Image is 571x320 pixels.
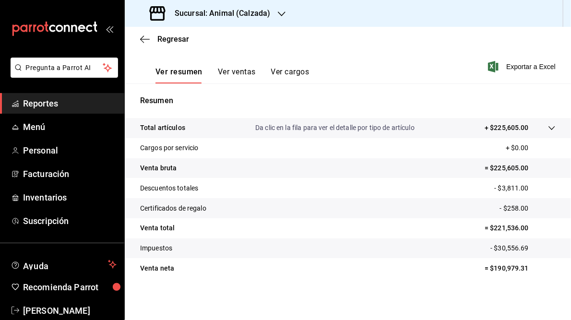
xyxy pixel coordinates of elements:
[490,243,556,253] p: - $30,556.69
[485,263,556,273] p: = $190,979.31
[23,191,117,204] span: Inventarios
[23,304,117,317] span: [PERSON_NAME]
[271,67,309,83] button: Ver cargos
[140,203,206,213] p: Certificados de regalo
[485,163,556,173] p: = $225,605.00
[7,70,118,80] a: Pregunta a Parrot AI
[218,67,256,83] button: Ver ventas
[140,243,172,253] p: Impuestos
[495,183,556,193] p: - $3,811.00
[23,144,117,157] span: Personal
[140,163,177,173] p: Venta bruta
[167,8,270,19] h3: Sucursal: Animal (Calzada)
[26,63,103,73] span: Pregunta a Parrot AI
[106,25,113,33] button: open_drawer_menu
[155,67,202,83] button: Ver resumen
[11,58,118,78] button: Pregunta a Parrot AI
[485,123,529,133] p: + $225,605.00
[140,223,175,233] p: Venta total
[157,35,189,44] span: Regresar
[506,143,556,153] p: + $0.00
[485,223,556,233] p: = $221,536.00
[23,97,117,110] span: Reportes
[140,143,199,153] p: Cargos por servicio
[490,61,556,72] button: Exportar a Excel
[140,263,174,273] p: Venta neta
[155,67,309,83] div: navigation tabs
[23,120,117,133] span: Menú
[255,123,415,133] p: Da clic en la fila para ver el detalle por tipo de artículo
[23,259,104,270] span: Ayuda
[500,203,556,213] p: - $258.00
[23,214,117,227] span: Suscripción
[23,167,117,180] span: Facturación
[140,123,185,133] p: Total artículos
[140,95,556,107] p: Resumen
[140,35,189,44] button: Regresar
[140,183,198,193] p: Descuentos totales
[23,281,117,294] span: Recomienda Parrot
